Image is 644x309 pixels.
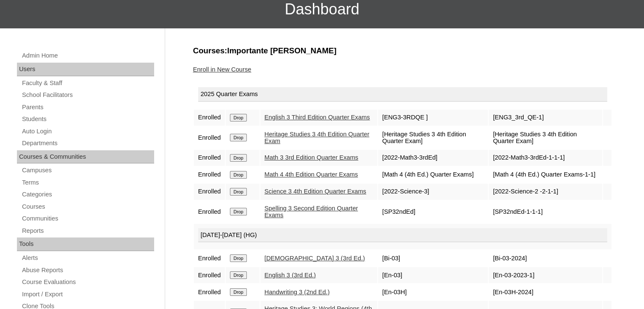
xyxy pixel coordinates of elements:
[230,188,246,196] input: Drop
[378,284,488,300] td: [En-03H]
[378,150,488,166] td: [2022-Math3-3rdEd]
[230,154,246,162] input: Drop
[21,277,154,287] a: Course Evaluations
[21,265,154,276] a: Abuse Reports
[21,289,154,300] a: Import / Export
[230,208,246,215] input: Drop
[265,171,358,178] a: Math 4 4th Edition Quarter Exams
[489,201,602,223] td: [SP32ndEd-1-1-1]
[21,201,154,212] a: Courses
[265,131,370,145] a: Heritage Studies 3 4th Edition Quarter Exam
[194,150,225,166] td: Enrolled
[230,271,246,279] input: Drop
[21,213,154,224] a: Communities
[230,288,246,296] input: Drop
[194,184,225,200] td: Enrolled
[378,167,488,183] td: [Math 4 (4th Ed.) Quarter Exams]
[378,127,488,149] td: [Heritage Studies 3 4th Edition Quarter Exam]
[230,171,246,179] input: Drop
[378,110,488,126] td: [ENG3-3RDQE ]
[21,253,154,263] a: Alerts
[489,250,602,266] td: [Bi-03-2024]
[17,63,154,76] div: Users
[194,267,225,283] td: Enrolled
[378,184,488,200] td: [2022-Science-3]
[265,154,359,161] a: Math 3 3rd Edition Quarter Exams
[489,167,602,183] td: [Math 4 (4th Ed.) Quarter Exams-1-1]
[265,205,358,219] a: Spelling 3 Second Edition Quarter Exams
[378,201,488,223] td: [SP32ndEd]
[21,114,154,124] a: Students
[198,228,607,243] div: [DATE]-[DATE] (HG)
[21,165,154,176] a: Campuses
[21,90,154,100] a: School Facilitators
[21,189,154,200] a: Categories
[194,110,225,126] td: Enrolled
[193,45,612,56] h3: Courses:Importante [PERSON_NAME]
[21,50,154,61] a: Admin Home
[265,272,316,279] a: English 3 (3rd Ed.)
[489,184,602,200] td: [2022-Science-2 -2-1-1]
[489,110,602,126] td: [ENG3_3rd_QE-1]
[230,134,246,141] input: Drop
[265,114,370,121] a: English 3 Third Edition Quarter Exams
[17,237,154,251] div: Tools
[21,78,154,88] a: Faculty & Staff
[198,87,607,102] div: 2025 Quarter Exams
[265,188,366,195] a: Science 3 4th Edition Quarter Exams
[194,250,225,266] td: Enrolled
[230,114,246,121] input: Drop
[265,255,365,262] a: [DEMOGRAPHIC_DATA] 3 (3rd Ed.)
[194,127,225,149] td: Enrolled
[21,138,154,149] a: Departments
[230,254,246,262] input: Drop
[21,126,154,137] a: Auto Login
[194,284,225,300] td: Enrolled
[378,250,488,266] td: [Bi-03]
[489,150,602,166] td: [2022-Math3-3rdEd-1-1-1]
[21,226,154,236] a: Reports
[17,150,154,164] div: Courses & Communities
[378,267,488,283] td: [En-03]
[489,267,602,283] td: [En-03-2023-1]
[21,177,154,188] a: Terms
[194,167,225,183] td: Enrolled
[489,284,602,300] td: [En-03H-2024]
[193,66,252,73] a: Enroll in New Course
[21,102,154,113] a: Parents
[194,201,225,223] td: Enrolled
[489,127,602,149] td: [Heritage Studies 3 4th Edition Quarter Exam]
[265,289,330,295] a: Handwriting 3 (2nd Ed.)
